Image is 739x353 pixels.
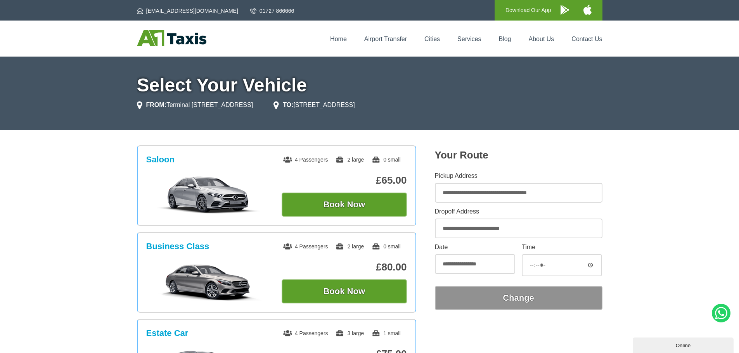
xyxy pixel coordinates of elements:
button: Book Now [282,193,407,217]
label: Dropoff Address [435,208,602,215]
span: 2 large [336,243,364,250]
img: A1 Taxis Android App [561,5,569,15]
h2: Your Route [435,149,602,161]
button: Book Now [282,279,407,303]
label: Date [435,244,515,250]
p: Download Our App [505,5,551,15]
a: Contact Us [571,36,602,42]
p: £80.00 [282,261,407,273]
a: Airport Transfer [364,36,407,42]
img: A1 Taxis iPhone App [583,5,592,15]
p: £65.00 [282,174,407,186]
img: Business Class [150,262,267,301]
h3: Business Class [146,241,209,251]
h3: Estate Car [146,328,189,338]
span: 0 small [372,157,400,163]
label: Pickup Address [435,173,602,179]
strong: FROM: [146,102,166,108]
li: [STREET_ADDRESS] [273,100,355,110]
a: Cities [424,36,440,42]
h3: Saloon [146,155,175,165]
a: [EMAIL_ADDRESS][DOMAIN_NAME] [137,7,238,15]
li: Terminal [STREET_ADDRESS] [137,100,253,110]
span: 4 Passengers [283,330,328,336]
span: 2 large [336,157,364,163]
a: Services [457,36,481,42]
h1: Select Your Vehicle [137,76,602,95]
span: 4 Passengers [283,157,328,163]
span: 3 large [336,330,364,336]
strong: TO: [283,102,293,108]
iframe: chat widget [633,336,735,353]
img: A1 Taxis St Albans LTD [137,30,206,46]
button: Change [435,286,602,310]
span: 1 small [372,330,400,336]
img: Saloon [150,176,267,214]
span: 0 small [372,243,400,250]
label: Time [522,244,602,250]
a: Home [330,36,347,42]
a: Blog [498,36,511,42]
a: 01727 866666 [250,7,294,15]
a: About Us [529,36,554,42]
span: 4 Passengers [283,243,328,250]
